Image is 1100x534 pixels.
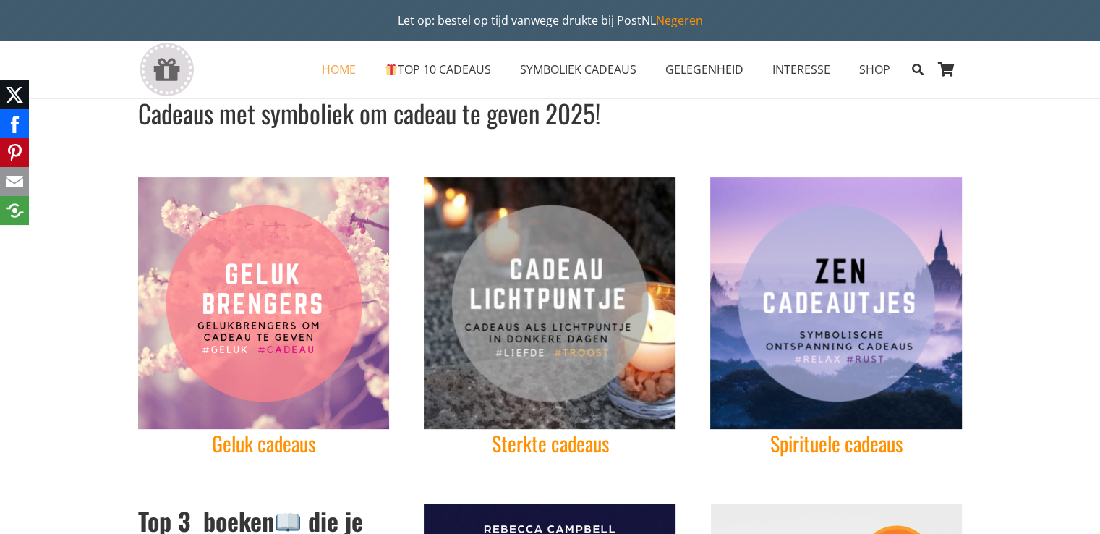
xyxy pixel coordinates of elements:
a: Zoeken [905,51,930,88]
a: Sterkte cadeaus [491,428,608,458]
a: gift-box-icon-grey-inspirerendwinkelen [138,43,195,97]
span: HOME [322,62,356,77]
a: Spirituele cadeaus [770,428,903,458]
a: troost-cadeau-sterkte-ketting-symboliek-overlijden-moeilijke-tijden-cadeaus-inspirerendwinkelen [424,177,675,429]
img: Relax en anti-stress cadeaus voor meer Zen [710,177,962,429]
a: Negeren [656,12,703,28]
a: SYMBOLIEK CADEAUSSYMBOLIEK CADEAUS Menu [506,51,651,88]
span: SHOP [859,62,890,77]
h1: Cadeaus met symboliek om cadeau te geven 2025! [138,96,963,131]
img: Troost cadeau herinnering moeilijke tijden ketting kracht kerstmis [424,177,675,429]
a: INTERESSEINTERESSE Menu [758,51,845,88]
span: SYMBOLIEK CADEAUS [520,62,636,77]
img: Geef een geluksbrenger cadeau! Leuk voor een goede vriendin, collega of voor een verjaardag ed [138,177,390,429]
a: Ontspanning cadeaus relax cadeautjes Zen inspirerendwinkelen [710,177,962,429]
span: TOP 10 CADEAUS [385,62,491,77]
span: INTERESSE [772,62,830,77]
a: Winkelwagen [931,41,963,98]
img: 🎁 [385,64,397,75]
a: Gelukbrengers om cadeau te geven ketting met symboliek vriendschap verjaardag [138,177,390,429]
a: SHOPSHOP Menu [845,51,905,88]
a: GELEGENHEIDGELEGENHEID Menu [651,51,758,88]
a: Geluk cadeaus [212,428,315,458]
span: GELEGENHEID [665,62,743,77]
a: 🎁TOP 10 CADEAUS🎁 TOP 10 CADEAUS Menu [370,51,506,88]
a: HOMEHOME Menu [307,51,370,88]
